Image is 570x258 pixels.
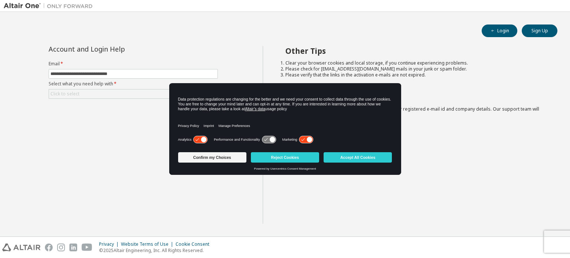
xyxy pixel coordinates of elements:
div: Privacy [99,241,121,247]
span: with a brief description of the problem, your registered e-mail id and company details. Our suppo... [285,106,539,118]
li: Clear your browser cookies and local storage, if you continue experiencing problems. [285,60,544,66]
img: youtube.svg [82,244,92,251]
img: altair_logo.svg [2,244,40,251]
h2: Not sure how to login? [285,92,544,102]
img: linkedin.svg [69,244,77,251]
div: Website Terms of Use [121,241,176,247]
img: Altair One [4,2,96,10]
div: Click to select [50,91,79,97]
button: Sign Up [522,25,557,37]
label: Select what you need help with [49,81,218,87]
button: Login [482,25,517,37]
p: © 2025 Altair Engineering, Inc. All Rights Reserved. [99,247,214,254]
label: Email [49,61,218,67]
div: Click to select [49,89,217,98]
li: Please verify that the links in the activation e-mails are not expired. [285,72,544,78]
li: Please check for [EMAIL_ADDRESS][DOMAIN_NAME] mails in your junk or spam folder. [285,66,544,72]
div: Account and Login Help [49,46,184,52]
img: instagram.svg [57,244,65,251]
h2: Other Tips [285,46,544,56]
div: Cookie Consent [176,241,214,247]
img: facebook.svg [45,244,53,251]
